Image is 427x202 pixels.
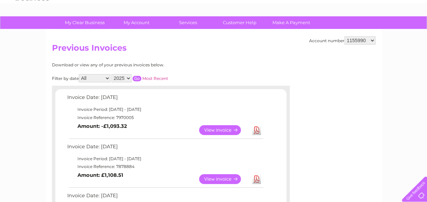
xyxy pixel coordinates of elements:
a: My Account [108,16,164,29]
a: View [199,125,249,135]
a: Download [252,125,261,135]
a: Water [307,29,320,34]
a: View [199,174,249,184]
a: Customer Help [212,16,268,29]
a: Contact [382,29,398,34]
a: 0333 014 3131 [299,3,346,12]
b: Amount: -£1,093.32 [77,123,127,129]
a: Services [160,16,216,29]
a: Blog [368,29,378,34]
td: Invoice Reference: 7878884 [66,163,264,171]
td: Invoice Date: [DATE] [66,142,264,155]
a: Download [252,174,261,184]
div: Download or view any of your previous invoices below. [52,63,230,67]
a: Most Recent [142,76,168,81]
td: Invoice Period: [DATE] - [DATE] [66,105,264,114]
a: My Clear Business [57,16,113,29]
td: Invoice Period: [DATE] - [DATE] [66,155,264,163]
div: Clear Business is a trading name of Verastar Limited (registered in [GEOGRAPHIC_DATA] No. 3667643... [53,4,374,33]
a: Telecoms [343,29,364,34]
a: Energy [324,29,339,34]
div: Filter by date [52,74,230,82]
h2: Previous Invoices [52,43,375,56]
a: Log out [405,29,421,34]
div: Account number [309,36,375,45]
b: Amount: £1,108.51 [77,172,123,178]
td: Invoice Reference: 7970005 [66,114,264,122]
td: Invoice Date: [DATE] [66,93,264,105]
img: logo.png [15,18,50,38]
a: Make A Payment [263,16,319,29]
